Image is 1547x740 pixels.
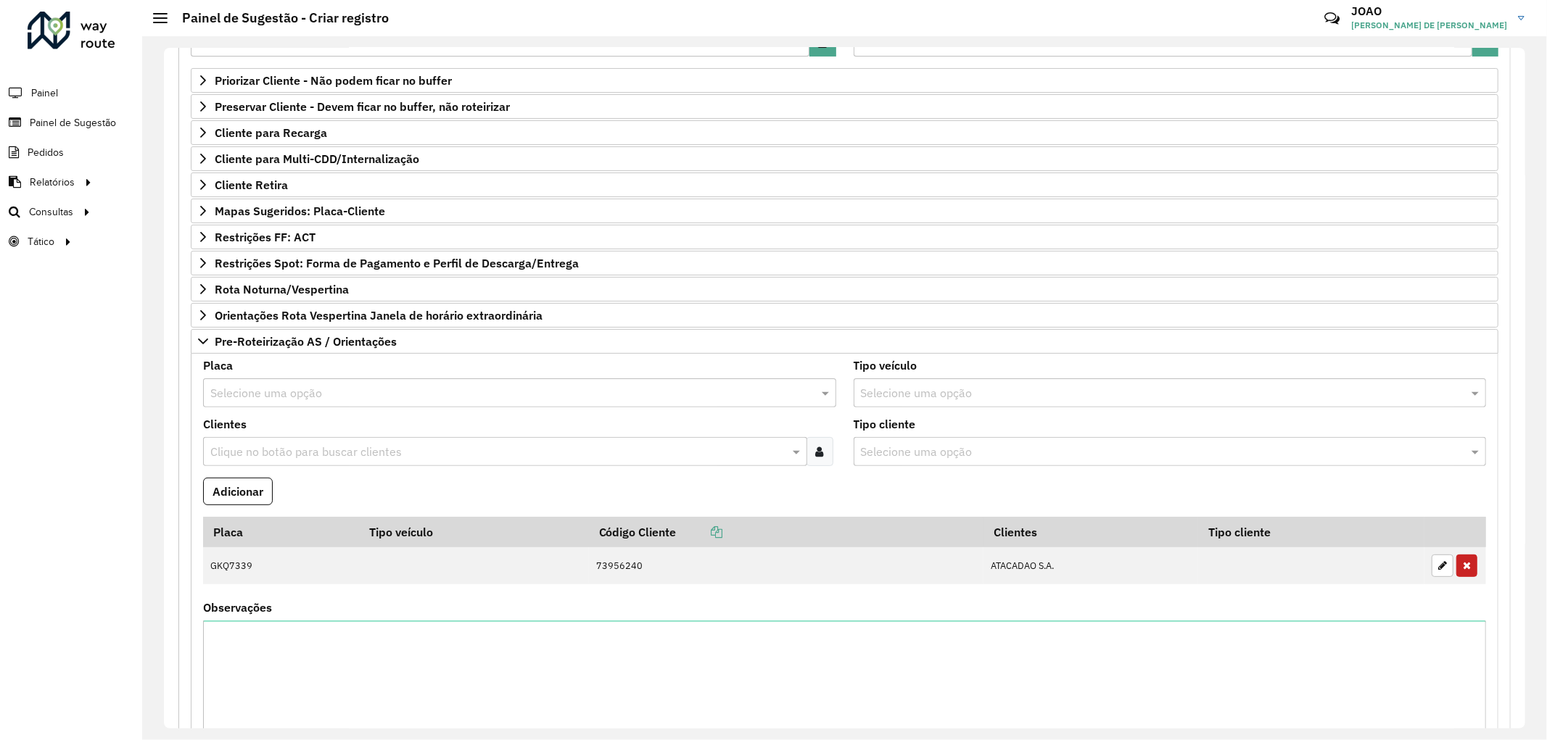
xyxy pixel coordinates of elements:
th: Tipo veículo [359,517,589,547]
label: Observações [203,599,272,616]
label: Tipo veículo [854,357,917,374]
span: [PERSON_NAME] DE [PERSON_NAME] [1351,19,1507,32]
label: Clientes [203,415,247,433]
a: Cliente Retira [191,172,1498,197]
td: ATACADAO S.A. [983,547,1198,585]
button: Adicionar [203,478,273,505]
span: Restrições FF: ACT [215,231,315,243]
h2: Painel de Sugestão - Criar registro [168,10,389,26]
label: Placa [203,357,233,374]
th: Código Cliente [589,517,983,547]
span: Pre-Roteirização AS / Orientações [215,336,397,347]
label: Tipo cliente [854,415,916,433]
a: Restrições Spot: Forma de Pagamento e Perfil de Descarga/Entrega [191,251,1498,275]
span: Priorizar Cliente - Não podem ficar no buffer [215,75,452,86]
span: Mapas Sugeridos: Placa-Cliente [215,205,385,217]
span: Tático [28,234,54,249]
span: Painel de Sugestão [30,115,116,130]
a: Priorizar Cliente - Não podem ficar no buffer [191,68,1498,93]
a: Contato Rápido [1316,3,1348,34]
a: Mapas Sugeridos: Placa-Cliente [191,199,1498,223]
span: Cliente para Multi-CDD/Internalização [215,153,419,165]
a: Copiar [677,525,723,539]
span: Pedidos [28,145,64,160]
a: Restrições FF: ACT [191,225,1498,249]
span: Cliente para Recarga [215,127,327,138]
span: Relatórios [30,175,75,190]
span: Orientações Rota Vespertina Janela de horário extraordinária [215,309,543,321]
span: Restrições Spot: Forma de Pagamento e Perfil de Descarga/Entrega [215,257,579,269]
span: Cliente Retira [215,179,288,191]
th: Placa [203,517,359,547]
a: Cliente para Recarga [191,120,1498,145]
td: 73956240 [589,547,983,585]
a: Pre-Roteirização AS / Orientações [191,329,1498,354]
a: Rota Noturna/Vespertina [191,277,1498,302]
th: Clientes [983,517,1198,547]
span: Preservar Cliente - Devem ficar no buffer, não roteirizar [215,101,510,112]
span: Rota Noturna/Vespertina [215,283,349,295]
a: Cliente para Multi-CDD/Internalização [191,146,1498,171]
span: Consultas [29,204,73,220]
h3: JOAO [1351,4,1507,18]
a: Orientações Rota Vespertina Janela de horário extraordinária [191,303,1498,328]
td: GKQ7339 [203,547,359,585]
th: Tipo cliente [1198,517,1424,547]
a: Preservar Cliente - Devem ficar no buffer, não roteirizar [191,94,1498,119]
span: Painel [31,86,58,101]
